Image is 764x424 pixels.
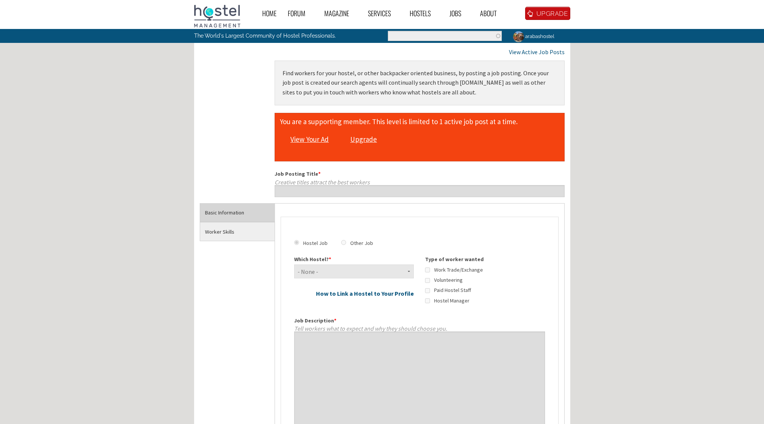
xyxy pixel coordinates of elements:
[200,203,275,222] a: Basic Information
[200,222,275,241] a: Worker Skills
[294,255,414,263] label: Which Hostel?
[194,29,351,43] p: The World's Largest Community of Hostel Professionals.
[434,286,471,294] label: Paid Hostel Staff
[194,5,240,27] img: Hostel Management Home
[334,317,336,324] span: This field is required.
[425,255,545,263] label: Type of worker wanted
[350,239,373,247] label: Other Job
[434,266,483,274] label: Work Trade/Exchange
[282,5,319,22] a: Forum
[525,7,570,20] a: UPGRADE
[434,276,463,284] label: Volunteering
[512,30,525,43] img: arabashostel's picture
[257,5,282,22] a: Home
[347,132,381,147] a: Upgrade
[275,178,370,186] span: Creative titles attract the best workers
[294,325,447,332] span: Tell workers what to expect and why they should choose you.
[275,170,565,178] label: Job Posting Title
[294,255,414,284] span: Only hostel linked to your profile will appear. Click how to Link a Hostel to Your Profile if you...
[318,170,320,177] span: This field is required.
[362,5,404,22] a: Services
[388,31,502,41] input: Enter the terms you wish to search for.
[303,239,328,247] label: Hostel Job
[294,317,545,325] label: Job Description
[316,290,414,296] a: How to Link a Hostel to Your Profile
[444,5,474,22] a: Jobs
[404,5,444,22] a: Hostels
[509,48,565,56] a: View Active Job Posts
[283,68,557,97] p: Find workers for your hostel, or other backpacker oriented business, by posting a job posting. On...
[287,132,333,147] a: View Your Ad
[434,297,469,305] label: Hostel Manager
[474,5,510,22] a: About
[507,29,559,44] a: arabashostel
[319,5,362,22] a: Magazine
[275,113,565,161] div: You are a supporting member. This level is limited to 1 active job post at a time.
